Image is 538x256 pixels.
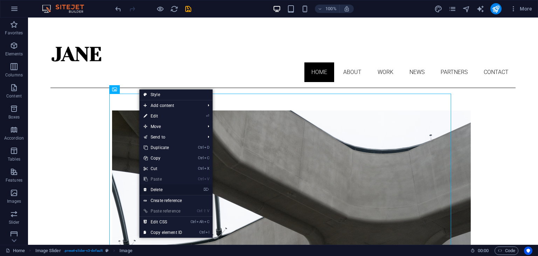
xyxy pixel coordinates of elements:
i: C [204,156,209,160]
button: save [184,5,192,13]
i: On resize automatically adjust zoom level to fit chosen device. [344,6,350,12]
button: Code [495,247,518,255]
button: Usercentrics [524,247,532,255]
i: V [204,177,209,181]
p: Slider [9,220,20,225]
button: pages [448,5,457,13]
span: Add content [139,100,202,111]
button: publish [490,3,502,14]
button: undo [114,5,122,13]
a: Ctrl⇧VPaste reference [139,206,186,216]
h6: Session time [470,247,489,255]
a: Create reference [139,195,213,206]
button: More [507,3,535,14]
a: Style [139,89,213,100]
i: D [204,145,209,150]
i: Navigator [462,5,470,13]
p: Images [7,198,21,204]
i: Ctrl [198,177,204,181]
p: Elements [5,51,23,57]
nav: breadcrumb [35,247,132,255]
p: Boxes [8,114,20,120]
a: CtrlAltCEdit CSS [139,217,186,227]
span: More [510,5,532,12]
img: Editor Logo [40,5,93,13]
span: : [483,248,484,253]
p: Features [6,177,22,183]
i: I [206,230,209,235]
p: Tables [8,156,20,162]
i: Undo: Move elements (Ctrl+Z) [114,5,122,13]
span: Move [139,121,202,132]
i: Design (Ctrl+Alt+Y) [434,5,442,13]
a: Click to cancel selection. Double-click to open Pages [6,247,25,255]
i: Ctrl [191,220,196,224]
i: ⇧ [203,209,206,213]
a: Send to [139,132,202,142]
a: CtrlDDuplicate [139,142,186,153]
span: Click to select. Double-click to edit [35,247,61,255]
i: Publish [492,5,500,13]
i: This element is a customizable preset [105,249,109,252]
button: reload [170,5,178,13]
p: Accordion [4,135,24,141]
i: X [204,166,209,171]
i: Ctrl [198,156,204,160]
i: Ctrl [197,209,202,213]
span: Code [498,247,515,255]
i: V [207,209,209,213]
a: CtrlCCopy [139,153,186,163]
h6: 100% [325,5,337,13]
p: Columns [5,72,23,78]
a: CtrlICopy element ID [139,227,186,238]
button: 100% [315,5,340,13]
i: ⏎ [206,114,209,118]
a: ⌦Delete [139,184,186,195]
i: ⌦ [204,187,209,192]
a: ⏎Edit [139,111,186,121]
a: CtrlVPaste [139,174,186,184]
span: 00 00 [478,247,489,255]
button: design [434,5,443,13]
i: AI Writer [476,5,484,13]
i: Ctrl [198,166,204,171]
p: Favorites [5,30,23,36]
i: Pages (Ctrl+Alt+S) [448,5,456,13]
button: Click here to leave preview mode and continue editing [156,5,164,13]
p: Content [6,93,22,99]
a: CtrlXCut [139,163,186,174]
span: . preset-slider-v3-default [64,247,103,255]
i: Ctrl [198,145,204,150]
i: Alt [196,220,204,224]
button: text_generator [476,5,485,13]
i: Reload page [170,5,178,13]
i: Ctrl [199,230,205,235]
button: navigator [462,5,471,13]
span: Click to select. Double-click to edit [119,247,132,255]
i: Save (Ctrl+S) [184,5,192,13]
i: C [204,220,209,224]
